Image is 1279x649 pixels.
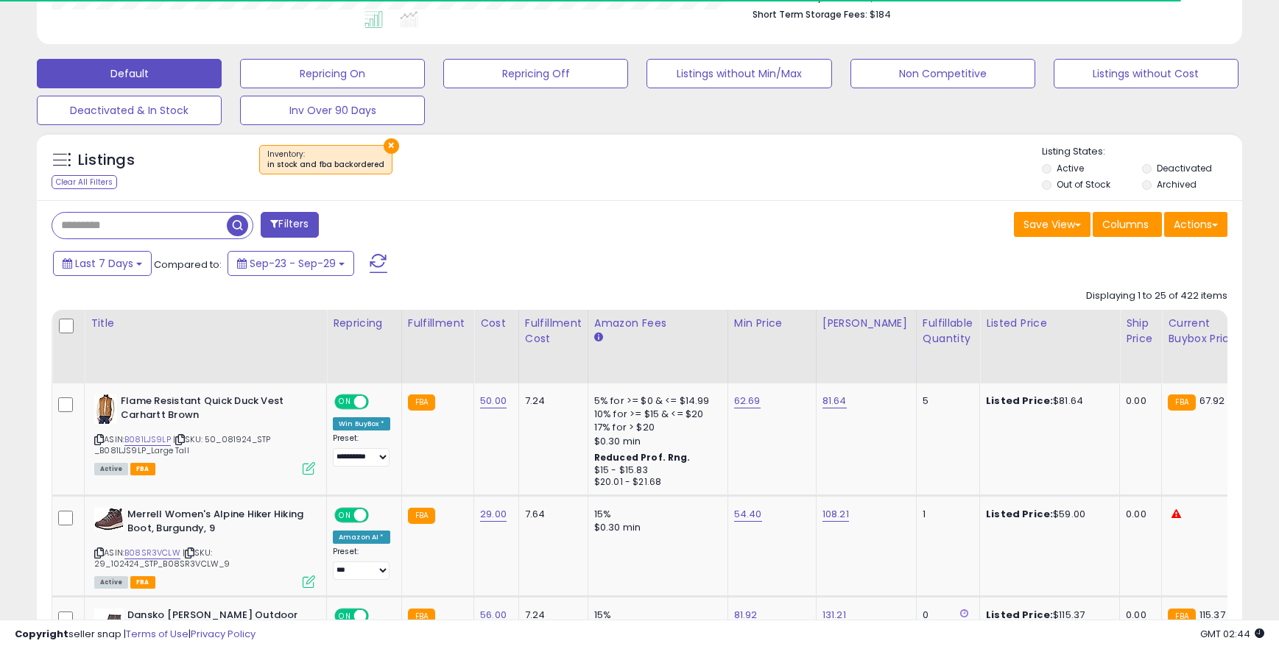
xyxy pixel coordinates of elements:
small: FBA [1168,394,1195,411]
a: Privacy Policy [191,627,256,641]
button: × [384,138,399,154]
button: Columns [1093,212,1162,237]
a: 81.64 [822,394,847,408]
span: FBA [130,576,155,589]
div: 10% for >= $15 & <= $20 [594,408,716,421]
div: Win BuyBox * [333,417,390,430]
div: $81.64 [986,394,1108,408]
div: Fulfillment [408,316,468,331]
a: 50.00 [480,394,507,408]
b: Listed Price: [986,507,1053,521]
div: 5 [923,394,968,408]
span: | SKU: 50_081924_STP _B081LJS9LP_Large Tall [94,433,270,455]
strong: Copyright [15,627,68,641]
div: ASIN: [94,394,315,473]
small: FBA [408,394,435,411]
span: 2025-10-7 02:44 GMT [1200,627,1264,641]
div: Fulfillable Quantity [923,316,973,347]
p: Listing States: [1042,145,1242,159]
div: Fulfillment Cost [525,316,582,347]
label: Archived [1157,178,1197,191]
a: B08SR3VCLW [124,547,180,559]
small: FBA [408,508,435,524]
div: 17% for > $20 [594,421,716,434]
div: 7.64 [525,508,577,521]
button: Deactivated & In Stock [37,96,222,125]
img: 413RxCLZyqL._SL40_.jpg [94,508,124,531]
button: Default [37,59,222,88]
button: Filters [261,212,318,238]
b: Listed Price: [986,394,1053,408]
div: 0.00 [1126,394,1150,408]
span: Columns [1102,217,1149,232]
span: All listings currently available for purchase on Amazon [94,576,128,589]
div: Current Buybox Price [1168,316,1244,347]
img: 41qsxHWu4wL._SL40_.jpg [94,394,117,424]
button: Sep-23 - Sep-29 [228,251,354,276]
div: Cost [480,316,512,331]
button: Non Competitive [850,59,1035,88]
div: Listed Price [986,316,1113,331]
div: Amazon Fees [594,316,722,331]
button: Listings without Min/Max [646,59,831,88]
span: ON [336,396,354,408]
div: 5% for >= $0 & <= $14.99 [594,394,716,408]
span: Compared to: [154,258,222,272]
div: Ship Price [1126,316,1155,347]
a: 62.69 [734,394,761,408]
div: ASIN: [94,508,315,586]
div: 1 [923,508,968,521]
div: Preset: [333,547,390,580]
a: 29.00 [480,507,507,522]
div: $59.00 [986,508,1108,521]
span: OFF [367,509,390,522]
button: Repricing On [240,59,425,88]
b: Flame Resistant Quick Duck Vest Carhartt Brown [121,394,300,425]
div: Amazon AI * [333,531,390,544]
button: Last 7 Days [53,251,152,276]
span: Last 7 Days [75,256,133,271]
button: Listings without Cost [1054,59,1239,88]
small: Amazon Fees. [594,331,603,344]
span: Sep-23 - Sep-29 [250,256,336,271]
span: | SKU: 29_102424_STP_B08SR3VCLW_9 [94,547,230,569]
b: Reduced Prof. Rng. [594,451,691,464]
a: 54.40 [734,507,762,522]
div: $15 - $15.83 [594,464,716,477]
div: Min Price [734,316,810,331]
div: Clear All Filters [52,175,117,189]
div: Displaying 1 to 25 of 422 items [1086,289,1227,303]
span: $184 [870,7,891,21]
div: $0.30 min [594,521,716,534]
span: FBA [130,463,155,475]
h5: Listings [78,150,135,171]
div: Preset: [333,433,390,467]
div: 7.24 [525,394,577,408]
div: Title [91,316,320,331]
span: Inventory : [267,149,384,171]
a: 108.21 [822,507,849,522]
button: Inv Over 90 Days [240,96,425,125]
b: Short Term Storage Fees: [753,8,867,21]
div: seller snap | | [15,628,256,642]
span: ON [336,509,354,522]
div: 15% [594,508,716,521]
div: $20.01 - $21.68 [594,476,716,489]
div: [PERSON_NAME] [822,316,910,331]
label: Out of Stock [1057,178,1110,191]
button: Repricing Off [443,59,628,88]
a: B081LJS9LP [124,433,171,446]
label: Deactivated [1157,162,1212,174]
button: Actions [1164,212,1227,237]
button: Save View [1014,212,1091,237]
div: Repricing [333,316,395,331]
b: Merrell Women's Alpine Hiker Hiking Boot, Burgundy, 9 [127,508,306,539]
span: 67.92 [1199,394,1225,408]
div: $0.30 min [594,435,716,448]
span: OFF [367,396,390,408]
label: Active [1057,162,1084,174]
div: in stock and fba backordered [267,160,384,170]
a: Terms of Use [126,627,188,641]
span: All listings currently available for purchase on Amazon [94,463,128,475]
div: 0.00 [1126,508,1150,521]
